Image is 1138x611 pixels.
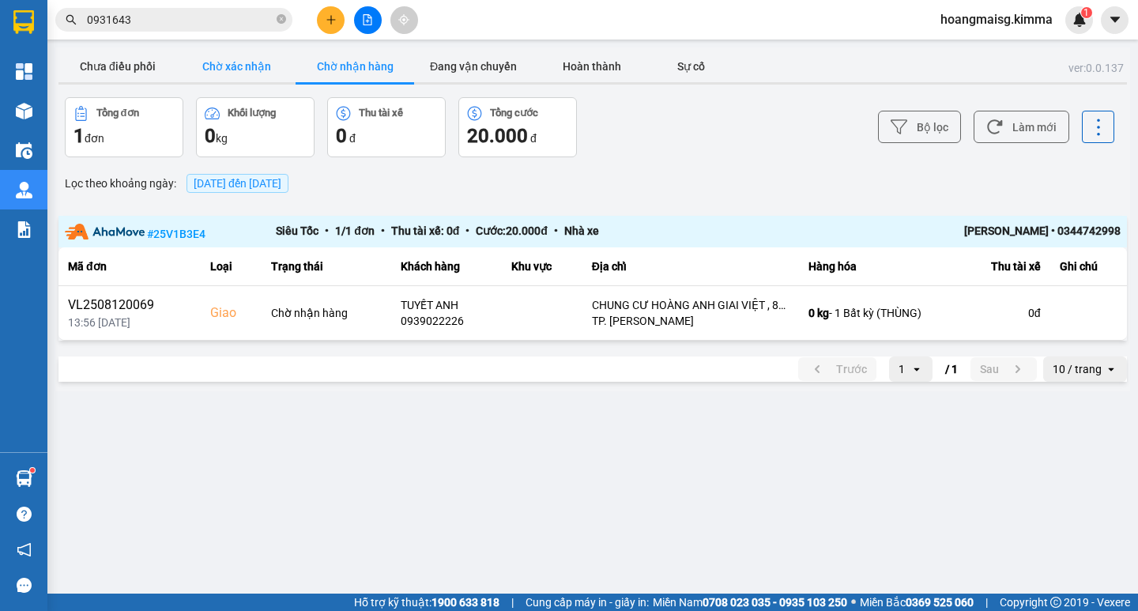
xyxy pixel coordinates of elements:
[1050,247,1127,286] th: Ghi chú
[228,107,276,119] div: Khối lượng
[703,596,847,609] strong: 0708 023 035 - 0935 103 250
[467,123,568,149] div: đ
[73,125,85,147] span: 1
[1053,361,1102,377] div: 10 / trang
[910,222,1121,242] div: [PERSON_NAME] • 0344742998
[318,224,335,237] span: •
[65,224,145,239] img: partner-logo
[201,247,262,286] th: Loại
[16,470,32,487] img: warehouse-icon
[277,13,286,28] span: close-circle
[798,357,876,381] button: previous page. current page 1 / 1
[1050,597,1061,608] span: copyright
[985,594,988,611] span: |
[651,51,730,82] button: Sự cố
[1108,13,1122,27] span: caret-down
[1105,363,1117,375] svg: open
[1083,7,1089,18] span: 1
[878,111,961,143] button: Bộ lọc
[66,14,77,25] span: search
[533,51,651,82] button: Hoàn thành
[73,123,175,149] div: đơn
[808,307,829,319] span: 0 kg
[296,51,414,82] button: Chờ nhận hàng
[210,304,252,322] div: Giao
[68,315,191,330] div: 13:56 [DATE]
[414,51,533,82] button: Đang vận chuyển
[58,51,177,82] button: Chưa điều phối
[359,107,403,119] div: Thu tài xế
[401,297,493,313] div: TUYẾT ANH
[16,63,32,80] img: dashboard-icon
[277,14,286,24] span: close-circle
[65,97,183,157] button: Tổng đơn1đơn
[16,221,32,238] img: solution-icon
[68,296,191,315] div: VL2508120069
[592,313,789,329] div: TP. [PERSON_NAME]
[16,142,32,159] img: warehouse-icon
[582,247,799,286] th: Địa chỉ
[548,224,564,237] span: •
[354,6,382,34] button: file-add
[205,123,306,149] div: kg
[1101,6,1129,34] button: caret-down
[502,247,582,286] th: Khu vực
[327,97,446,157] button: Thu tài xế0 đ
[459,224,476,237] span: •
[526,594,649,611] span: Cung cấp máy in - giấy in:
[467,125,528,147] span: 20.000
[362,14,373,25] span: file-add
[317,6,345,34] button: plus
[653,594,847,611] span: Miền Nam
[276,222,910,242] div: Siêu Tốc 1 / 1 đơn Thu tài xế: 0 đ Cước: 20.000 đ Nhà xe
[375,224,391,237] span: •
[147,227,205,239] span: # 25V1B3E4
[851,599,856,605] span: ⚪️
[17,507,32,522] span: question-circle
[262,247,391,286] th: Trạng thái
[458,97,577,157] button: Tổng cước20.000 đ
[326,14,337,25] span: plus
[1072,13,1087,27] img: icon-new-feature
[177,51,296,82] button: Chờ xác nhận
[58,247,201,286] th: Mã đơn
[799,247,957,286] th: Hàng hóa
[970,357,1037,381] button: next page. current page 1 / 1
[391,247,503,286] th: Khách hàng
[398,14,409,25] span: aim
[860,594,974,611] span: Miền Bắc
[196,97,315,157] button: Khối lượng0kg
[906,596,974,609] strong: 0369 525 060
[401,313,493,329] div: 0939022226
[431,596,499,609] strong: 1900 633 818
[1103,361,1105,377] input: Selected 10 / trang.
[808,305,948,321] div: - 1 Bất kỳ (THÙNG)
[271,305,382,321] div: Chờ nhận hàng
[910,363,923,375] svg: open
[490,107,538,119] div: Tổng cước
[17,578,32,593] span: message
[194,177,281,190] span: 12/08/2025 đến 12/08/2025
[1081,7,1092,18] sup: 1
[967,305,1041,321] div: 0 đ
[336,125,347,147] span: 0
[87,11,273,28] input: Tìm tên, số ĐT hoặc mã đơn
[945,360,958,379] span: / 1
[13,10,34,34] img: logo-vxr
[205,125,216,147] span: 0
[928,9,1065,29] span: hoangmaisg.kimma
[96,107,139,119] div: Tổng đơn
[967,257,1041,276] div: Thu tài xế
[16,182,32,198] img: warehouse-icon
[336,123,437,149] div: đ
[592,297,789,313] div: CHUNG CƯ HOÀNG ANH GIAI VIỆT , 856 [PERSON_NAME] , P5 , [GEOGRAPHIC_DATA]
[511,594,514,611] span: |
[30,468,35,473] sup: 1
[390,6,418,34] button: aim
[16,103,32,119] img: warehouse-icon
[65,175,176,192] span: Lọc theo khoảng ngày :
[354,594,499,611] span: Hỗ trợ kỹ thuật:
[17,542,32,557] span: notification
[974,111,1069,143] button: Làm mới
[187,174,288,193] span: [DATE] đến [DATE]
